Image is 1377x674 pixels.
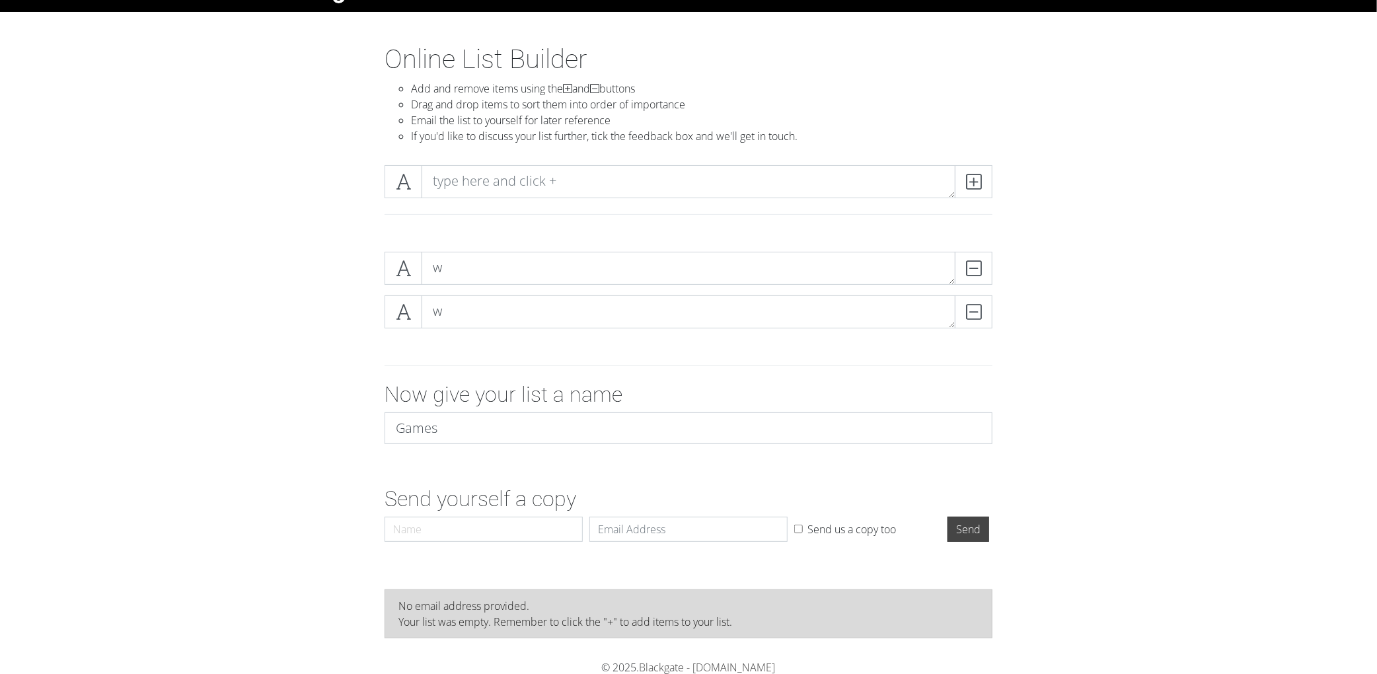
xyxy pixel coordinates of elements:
[411,112,992,128] li: Email the list to yourself for later reference
[589,517,788,542] input: Email Address
[807,521,896,537] label: Send us a copy too
[411,96,992,112] li: Drag and drop items to sort them into order of importance
[948,517,989,542] input: Send
[385,382,992,407] h2: Now give your list a name
[385,517,583,542] input: Name
[385,412,992,444] input: My amazing list...
[411,128,992,144] li: If you'd like to discuss your list further, tick the feedback box and we'll get in touch.
[385,44,992,75] h1: Online List Builder
[398,598,979,630] div: No email address provided. Your list was empty. Remember to click the "+" to add items to your list.
[385,486,992,511] h2: Send yourself a copy
[411,81,992,96] li: Add and remove items using the and buttons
